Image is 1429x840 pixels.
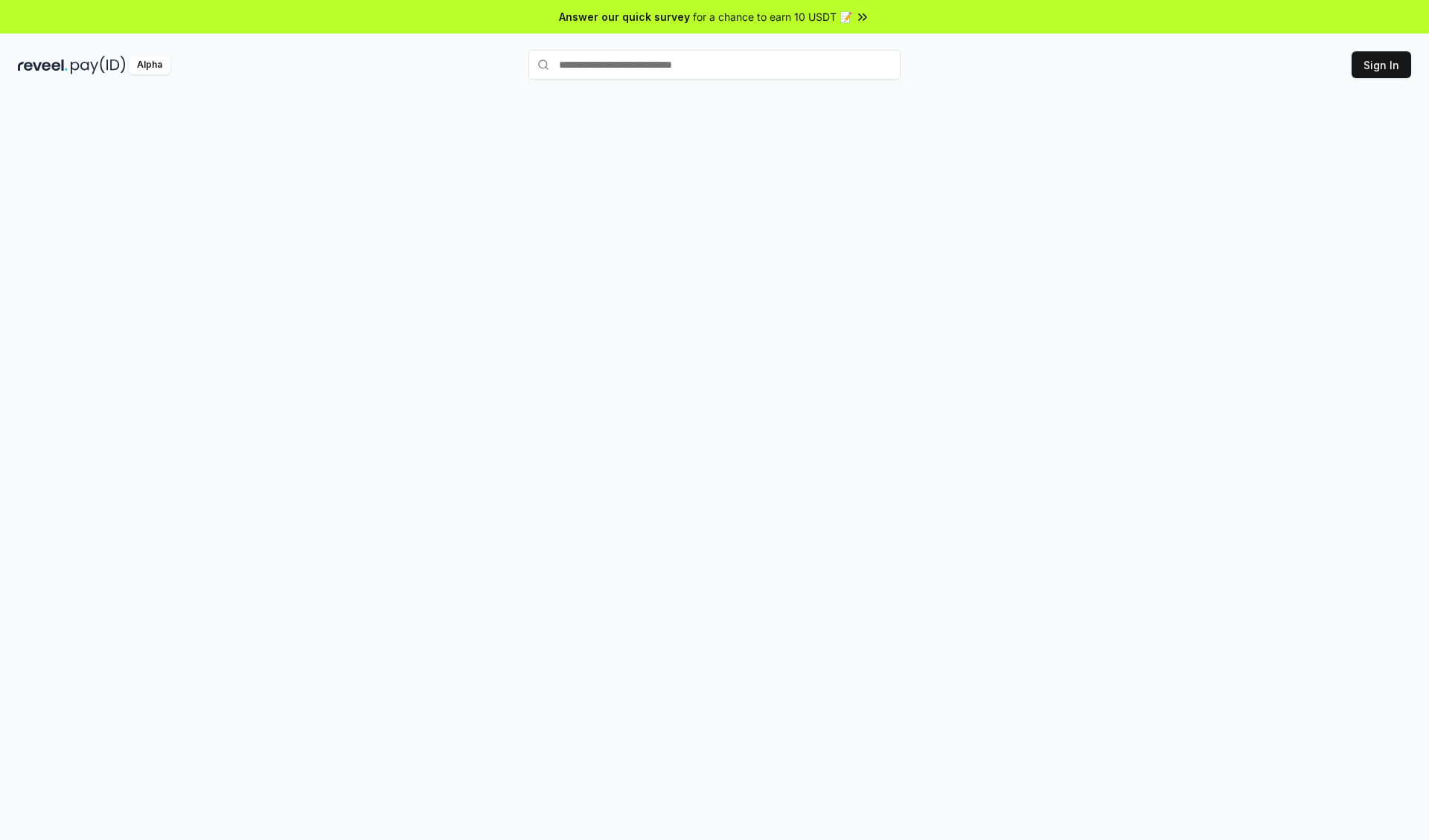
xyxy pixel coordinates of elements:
div: Alpha [129,56,170,74]
button: Sign In [1352,51,1411,78]
img: reveel_dark [18,56,68,74]
span: for a chance to earn 10 USDT 📝 [693,9,852,25]
span: Answer our quick survey [559,9,690,25]
img: pay_id [71,56,126,74]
